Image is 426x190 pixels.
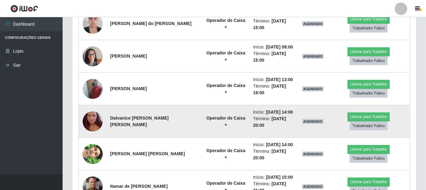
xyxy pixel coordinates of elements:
[302,119,324,124] span: AGENDADO
[347,145,390,154] button: Liberar para Trabalho
[302,21,324,26] span: AGENDADO
[83,43,103,69] img: 1740408489847.jpeg
[350,24,388,33] button: Trabalhador Faltou
[350,121,388,130] button: Trabalhador Faltou
[83,10,103,37] img: 1701705858749.jpeg
[347,47,390,56] button: Liberar para Trabalho
[206,83,245,95] strong: Operador de Caixa +
[347,112,390,121] button: Liberar para Trabalho
[83,136,103,172] img: 1750971978836.jpeg
[253,141,294,148] li: Início:
[302,151,324,157] span: AGENDADO
[253,76,294,83] li: Início:
[253,83,294,96] li: Término:
[266,110,293,115] time: [DATE] 14:00
[253,116,294,129] li: Término:
[110,86,147,91] strong: [PERSON_NAME]
[302,184,324,189] span: AGENDADO
[253,44,294,50] li: Início:
[266,142,293,147] time: [DATE] 14:00
[206,148,245,160] strong: Operador de Caixa +
[350,154,388,163] button: Trabalhador Faltou
[110,21,192,26] strong: [PERSON_NAME] do [PERSON_NAME]
[206,50,245,62] strong: Operador de Caixa +
[350,56,388,65] button: Trabalhador Faltou
[266,77,293,82] time: [DATE] 13:00
[253,50,294,64] li: Término:
[302,86,324,91] span: AGENDADO
[83,104,103,139] img: 1742861123307.jpeg
[302,54,324,59] span: AGENDADO
[110,54,147,59] strong: [PERSON_NAME]
[10,5,38,13] img: CoreUI Logo
[350,89,388,98] button: Trabalhador Faltou
[253,148,294,161] li: Término:
[266,44,293,49] time: [DATE] 09:00
[253,18,294,31] li: Término:
[253,174,294,181] li: Início:
[347,15,390,23] button: Liberar para Trabalho
[347,80,390,89] button: Liberar para Trabalho
[206,116,245,127] strong: Operador de Caixa +
[266,175,293,180] time: [DATE] 15:00
[110,184,168,189] strong: Itamar de [PERSON_NAME]
[110,151,185,156] strong: [PERSON_NAME] [PERSON_NAME]
[347,177,390,186] button: Liberar para Trabalho
[206,18,245,29] strong: Operador de Caixa +
[253,109,294,116] li: Início:
[110,116,169,127] strong: Dalvanice [PERSON_NAME] [PERSON_NAME]
[83,75,103,102] img: 1743101504429.jpeg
